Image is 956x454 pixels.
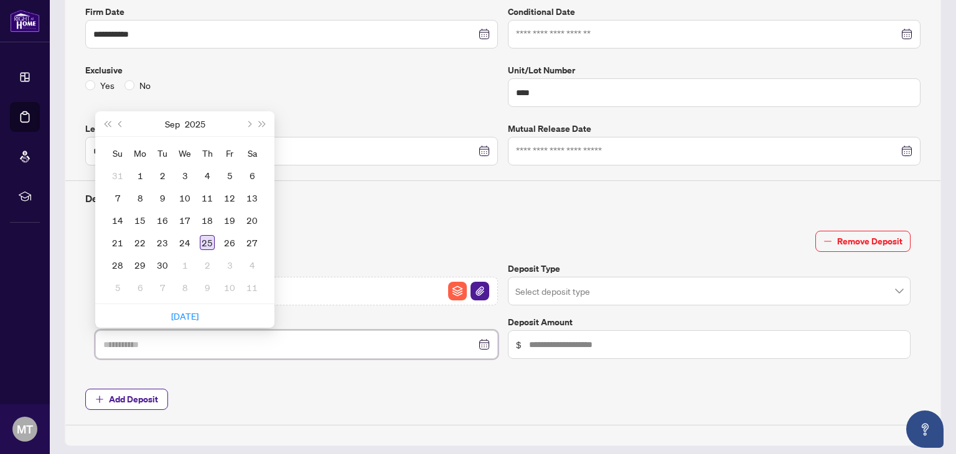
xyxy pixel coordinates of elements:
[196,187,218,209] td: 2025-09-11
[185,111,205,136] button: Choose a year
[222,213,237,228] div: 19
[448,281,467,301] button: File Archive
[165,111,180,136] button: Choose a month
[177,280,192,295] div: 8
[177,168,192,183] div: 3
[245,213,260,228] div: 20
[106,164,129,187] td: 2025-08-31
[85,63,498,77] label: Exclusive
[241,276,263,299] td: 2025-10-11
[196,231,218,254] td: 2025-09-25
[508,5,921,19] label: Conditional Date
[129,142,151,164] th: Mo
[823,237,832,246] span: minus
[85,191,921,206] h4: Deposit
[815,231,911,252] button: Remove Deposit
[196,254,218,276] td: 2025-10-02
[196,276,218,299] td: 2025-10-09
[155,257,170,272] div: 30
[256,111,269,136] button: Next year (Control + right)
[110,280,125,295] div: 5
[196,209,218,231] td: 2025-09-18
[114,111,128,136] button: Previous month (PageUp)
[151,164,174,187] td: 2025-09-02
[17,420,33,438] span: MT
[129,231,151,254] td: 2025-09-22
[151,209,174,231] td: 2025-09-16
[106,254,129,276] td: 2025-09-28
[155,280,170,295] div: 7
[110,168,125,183] div: 31
[129,254,151,276] td: 2025-09-29
[133,235,148,250] div: 22
[106,276,129,299] td: 2025-10-05
[222,235,237,250] div: 26
[134,78,156,92] span: No
[222,257,237,272] div: 3
[95,395,104,404] span: plus
[241,231,263,254] td: 2025-09-27
[837,231,902,251] span: Remove Deposit
[95,262,498,276] label: Deposit Upload
[95,277,498,305] span: deposit receipt.pdfFile ArchiveFile Attachement
[218,164,241,187] td: 2025-09-05
[133,257,148,272] div: 29
[151,276,174,299] td: 2025-10-07
[110,213,125,228] div: 14
[151,254,174,276] td: 2025-09-30
[200,168,215,183] div: 4
[245,190,260,205] div: 13
[245,235,260,250] div: 27
[110,235,125,250] div: 21
[171,310,199,322] a: [DATE]
[200,257,215,272] div: 2
[200,190,215,205] div: 11
[106,231,129,254] td: 2025-09-21
[106,142,129,164] th: Su
[129,276,151,299] td: 2025-10-06
[245,280,260,295] div: 11
[155,190,170,205] div: 9
[110,190,125,205] div: 7
[129,209,151,231] td: 2025-09-15
[218,142,241,164] th: Fr
[218,187,241,209] td: 2025-09-12
[129,164,151,187] td: 2025-09-01
[177,235,192,250] div: 24
[95,315,498,329] label: Deposit Date
[174,209,196,231] td: 2025-09-17
[109,389,158,409] span: Add Deposit
[222,280,237,295] div: 10
[222,168,237,183] div: 5
[241,187,263,209] td: 2025-09-13
[241,142,263,164] th: Sa
[508,63,921,77] label: Unit/Lot Number
[151,187,174,209] td: 2025-09-09
[508,262,911,276] label: Deposit Type
[85,5,498,19] label: Firm Date
[200,213,215,228] div: 18
[174,142,196,164] th: We
[155,213,170,228] div: 16
[218,254,241,276] td: 2025-10-03
[241,111,255,136] button: Next month (PageDown)
[448,282,467,300] img: File Archive
[196,142,218,164] th: Th
[516,338,522,351] span: $
[200,280,215,295] div: 9
[196,164,218,187] td: 2025-09-04
[508,122,921,136] label: Mutual Release Date
[110,257,125,272] div: 28
[85,389,168,410] button: Add Deposit
[200,235,215,250] div: 25
[85,122,498,136] label: Lease Commencement Date
[155,235,170,250] div: 23
[241,209,263,231] td: 2025-09-20
[10,9,40,32] img: logo
[177,213,192,228] div: 17
[106,209,129,231] td: 2025-09-14
[471,282,489,300] img: File Attachement
[245,257,260,272] div: 4
[174,164,196,187] td: 2025-09-03
[133,213,148,228] div: 15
